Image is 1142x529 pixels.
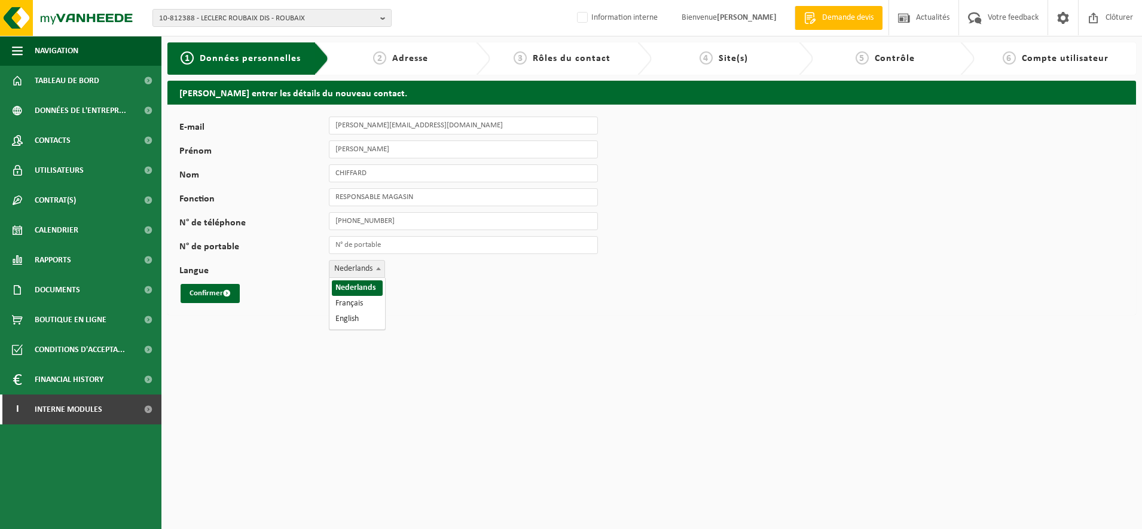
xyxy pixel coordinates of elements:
button: 10-812388 - LECLERC ROUBAIX DIS - ROUBAIX [152,9,392,27]
span: Calendrier [35,215,78,245]
span: Site(s) [719,54,748,63]
label: Nom [179,170,329,182]
span: Données de l'entrepr... [35,96,126,126]
span: 10-812388 - LECLERC ROUBAIX DIS - ROUBAIX [159,10,375,27]
span: 3 [514,51,527,65]
span: 6 [1003,51,1016,65]
span: Demande devis [819,12,877,24]
span: Compte utilisateur [1022,54,1109,63]
span: 2 [373,51,386,65]
span: Nederlands [329,260,385,278]
span: Contacts [35,126,71,155]
input: N° de portable [329,236,598,254]
span: 5 [856,51,869,65]
h2: [PERSON_NAME] entrer les détails du nouveau contact. [167,81,1136,104]
input: E-mail [329,117,598,134]
span: Tableau de bord [35,66,99,96]
span: Conditions d'accepta... [35,335,125,365]
input: Nom [329,164,598,182]
span: Interne modules [35,395,102,424]
span: Utilisateurs [35,155,84,185]
li: Nederlands [332,280,383,296]
input: N° de téléphone [329,212,598,230]
input: Prénom [329,140,598,158]
span: Contrat(s) [35,185,76,215]
span: Navigation [35,36,78,66]
span: Documents [35,275,80,305]
label: N° de téléphone [179,218,329,230]
label: Information interne [575,9,658,27]
span: Données personnelles [200,54,301,63]
label: Fonction [179,194,329,206]
span: Rapports [35,245,71,275]
strong: [PERSON_NAME] [717,13,777,22]
span: 4 [700,51,713,65]
span: 1 [181,51,194,65]
label: E-mail [179,123,329,134]
input: Fonction [329,188,598,206]
label: N° de portable [179,242,329,254]
span: Boutique en ligne [35,305,106,335]
span: Contrôle [875,54,915,63]
label: Prénom [179,146,329,158]
span: Nederlands [329,261,384,277]
li: English [332,311,383,327]
span: I [12,395,23,424]
a: Demande devis [795,6,883,30]
button: Confirmer [181,284,240,303]
span: Rôles du contact [533,54,610,63]
li: Français [332,296,383,311]
span: Adresse [392,54,428,63]
span: Financial History [35,365,103,395]
label: Langue [179,266,329,278]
